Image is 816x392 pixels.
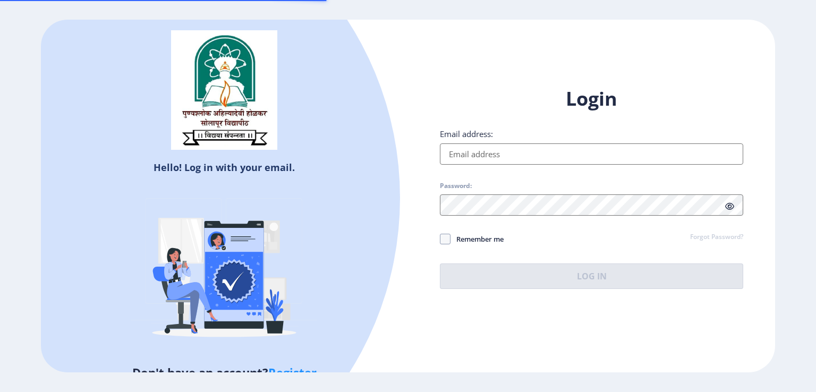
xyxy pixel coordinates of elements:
[440,86,743,112] h1: Login
[49,364,400,381] h5: Don't have an account?
[440,129,493,139] label: Email address:
[440,143,743,165] input: Email address
[440,182,472,190] label: Password:
[268,364,317,380] a: Register
[450,233,504,245] span: Remember me
[440,263,743,289] button: Log In
[131,178,317,364] img: Verified-rafiki.svg
[690,233,743,242] a: Forgot Password?
[171,30,277,150] img: sulogo.png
